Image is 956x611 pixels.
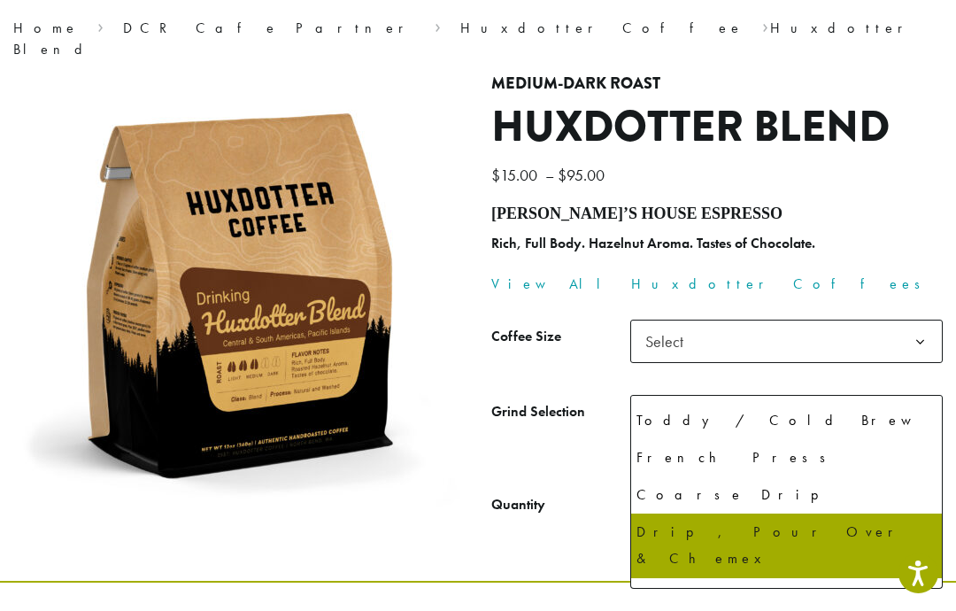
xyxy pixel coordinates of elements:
div: Espresso [636,584,937,610]
div: French Press [636,445,937,471]
label: Grind Selection [491,399,630,425]
a: View All Huxdotter Coffees [491,275,932,293]
label: Coffee Size [491,324,630,350]
div: Drip, Pour Over & Chemex [636,519,937,572]
b: Rich, Full Body. Hazelnut Aroma. Tastes of Chocolate. [491,234,815,252]
h4: Medium-Dark Roast [491,74,943,94]
span: › [762,12,768,39]
h1: Huxdotter Blend [491,102,943,153]
a: Huxdotter Coffee [460,19,744,37]
span: $ [491,165,500,185]
nav: Breadcrumb [13,18,943,60]
span: Select [630,320,943,363]
a: Home [13,19,79,37]
span: › [435,12,441,39]
span: $ [558,165,567,185]
span: Select [638,399,701,434]
h4: [PERSON_NAME]’s House Espresso [491,205,943,224]
span: › [97,12,104,39]
div: Toddy / Cold Brew [636,407,937,434]
span: Select [638,324,701,359]
div: Coarse Drip [636,482,937,508]
bdi: 15.00 [491,165,542,185]
span: Select [630,395,943,438]
span: – [545,165,554,185]
bdi: 95.00 [558,165,609,185]
div: Quantity [491,494,545,515]
a: DCR Cafe Partner [123,19,416,37]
